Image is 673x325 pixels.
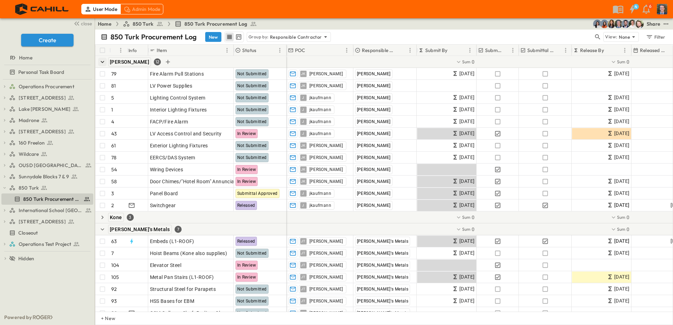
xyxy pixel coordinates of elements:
a: [STREET_ADDRESS] [9,127,92,136]
span: JT [301,253,306,253]
span: Embeds (L1-ROOF) [150,238,194,245]
span: [DATE] [614,94,629,102]
div: 160 Freelontest [1,137,93,148]
span: OUSD [GEOGRAPHIC_DATA] [19,162,83,169]
p: 4 [111,118,114,125]
span: In Review [237,167,256,172]
a: 160 Freelon [9,138,92,148]
span: 0 [472,58,474,65]
p: 90 [111,310,117,317]
span: 850 Turk [19,184,39,191]
span: J [302,193,304,193]
span: [PERSON_NAME] [357,143,391,148]
span: 850 Turk [133,20,153,27]
span: [PERSON_NAME] [357,179,391,184]
span: 850 Turk Procurement Log [23,196,81,203]
img: Jared Salin (jsalin@cahill-sf.com) [614,20,623,28]
span: [DATE] [614,201,629,209]
span: Not Submitted [237,83,267,88]
p: 6 [649,4,652,9]
span: GSM Collar at Shaft Podium Closure (Trash) [150,310,251,317]
span: [PERSON_NAME] [309,155,343,160]
div: 7 [175,226,182,233]
button: Menu [509,46,517,55]
div: table view [224,32,244,42]
span: [DATE] [459,141,474,149]
span: [DATE] [614,297,629,305]
span: International School San Francisco [19,207,83,214]
span: Lake [PERSON_NAME] [19,106,70,113]
p: 54 [111,166,117,173]
button: Menu [223,46,231,55]
div: 3 [127,214,134,221]
span: [PERSON_NAME] [110,59,149,65]
span: [DATE] [459,94,474,102]
span: [STREET_ADDRESS] [19,128,66,135]
span: 160 Freelon [19,139,45,146]
img: Kyle Baltes (kbaltes@cahill-sf.com) [628,20,637,28]
span: [DATE] [459,201,474,209]
span: [PERSON_NAME] [309,274,343,280]
p: Responsible Contractor [362,47,397,54]
button: Sort [398,46,406,54]
img: Casey Kasten (ckasten@cahill-sf.com) [621,20,630,28]
p: Group by: [249,33,269,40]
span: Not Submitted [237,119,267,124]
span: [PERSON_NAME] [309,298,343,304]
span: [DATE] [614,249,629,257]
span: [PERSON_NAME] [309,286,343,292]
span: Not Submitted [237,155,267,160]
span: [PERSON_NAME] [357,95,391,100]
span: [PERSON_NAME]'s Metals [357,275,409,280]
span: Not Submitted [237,299,267,304]
span: [PERSON_NAME] [309,143,343,148]
span: Sunnydale Blocks 7 & 9 [19,173,69,180]
div: Personal Task Boardtest [1,66,93,78]
div: Share [647,20,660,27]
a: [STREET_ADDRESS] [9,93,92,103]
div: Wildcaretest [1,148,93,160]
span: Released [237,239,255,244]
p: 92 [111,286,117,293]
span: Submittal Approved [237,191,278,196]
span: [PERSON_NAME] [309,167,343,172]
span: [DATE] [459,117,474,126]
p: Submit By [425,47,448,54]
span: [PERSON_NAME] [309,179,343,184]
span: [PERSON_NAME] [357,71,391,76]
p: Submitted? [485,47,502,54]
span: [DATE] [459,70,474,78]
img: Cindy De Leon (cdeleon@cahill-sf.com) [593,20,602,28]
p: 5 [111,94,114,101]
span: 0 [627,214,629,221]
img: 4f72bfc4efa7236828875bac24094a5ddb05241e32d018417354e964050affa1.png [8,2,76,17]
span: Not Submitted [237,287,267,292]
span: 0 [472,226,474,233]
span: [PERSON_NAME] [309,250,343,256]
p: None [619,33,630,40]
button: Sort [112,46,120,54]
button: Sort [307,46,315,54]
p: 81 [111,82,116,89]
span: Kone [110,215,122,220]
div: International School San Franciscotest [1,205,93,216]
span: 850 Turk Procurement Log [184,20,247,27]
span: Door Chimes/"Hotel Room" Annunciators [150,178,244,185]
div: Lake [PERSON_NAME]test [1,103,93,115]
span: [PERSON_NAME] [309,238,343,244]
span: [PERSON_NAME]'s Metals [110,227,170,232]
span: LV Access Control and Security [150,130,222,137]
span: jkaufmann [309,191,332,196]
span: Wiring Devices [150,166,183,173]
p: 58 [111,178,117,185]
p: 63 [111,238,117,245]
p: Item [157,47,167,54]
span: [DATE] [614,177,629,185]
span: In Review [237,131,256,136]
div: Closeouttest [1,227,93,238]
span: Not Submitted [237,311,267,316]
button: Add Row in Group [164,58,172,66]
span: close [81,20,92,27]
